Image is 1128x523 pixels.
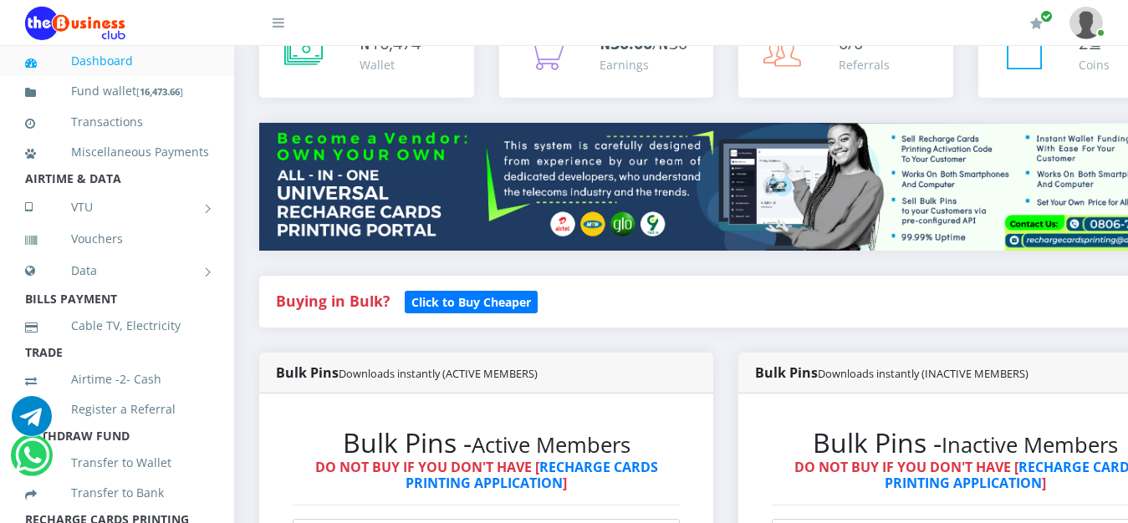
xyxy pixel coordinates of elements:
span: Renew/Upgrade Subscription [1040,10,1053,23]
img: Logo [25,7,125,40]
div: Wallet [360,56,421,74]
small: Downloads instantly (ACTIVE MEMBERS) [339,366,538,381]
a: Vouchers [25,220,209,258]
a: ₦30.00/₦30 Earnings [499,14,714,98]
a: ₦16,474 Wallet [259,14,474,98]
i: Renew/Upgrade Subscription [1030,17,1043,30]
b: 16,473.66 [140,85,180,98]
strong: Buying in Bulk? [276,291,390,311]
a: Click to Buy Cheaper [405,291,538,311]
a: Miscellaneous Payments [25,133,209,171]
a: Transactions [25,103,209,141]
a: VTU [25,186,209,228]
a: Airtime -2- Cash [25,360,209,399]
small: Downloads instantly (INACTIVE MEMBERS) [818,366,1028,381]
strong: Bulk Pins [276,363,538,382]
a: Transfer to Wallet [25,444,209,482]
a: Register a Referral [25,390,209,429]
div: Earnings [600,56,687,74]
strong: Bulk Pins [755,363,1028,382]
div: Coins [1079,56,1110,74]
a: 0/0 Referrals [738,14,953,98]
small: Active Members [472,430,630,460]
div: Referrals [839,56,890,74]
a: Dashboard [25,42,209,80]
a: Fund wallet[16,473.66] [25,72,209,111]
a: Chat for support [12,409,52,436]
a: Cable TV, Electricity [25,307,209,345]
a: Chat for support [15,448,49,475]
a: RECHARGE CARDS PRINTING APPLICATION [406,458,658,492]
small: Inactive Members [942,430,1118,460]
h2: Bulk Pins - [293,427,680,459]
b: Click to Buy Cheaper [411,294,531,310]
a: Transfer to Bank [25,474,209,512]
img: User [1069,7,1103,39]
small: [ ] [136,85,183,98]
a: Data [25,250,209,292]
strong: DO NOT BUY IF YOU DON'T HAVE [ ] [315,458,658,492]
